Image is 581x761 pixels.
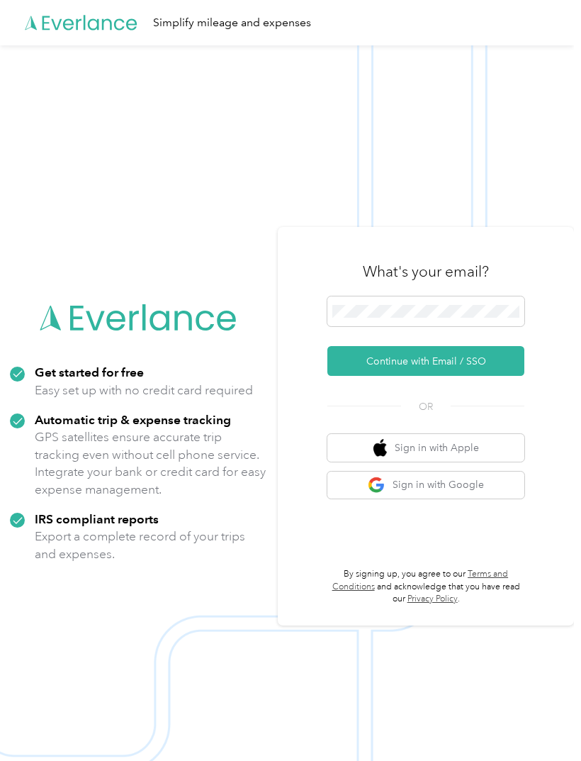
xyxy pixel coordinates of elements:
img: apple logo [373,439,388,457]
button: apple logoSign in with Apple [327,434,524,462]
p: By signing up, you agree to our and acknowledge that you have read our . [327,568,524,606]
a: Privacy Policy [407,594,458,604]
div: Simplify mileage and expenses [153,14,311,32]
button: google logoSign in with Google [327,472,524,499]
a: Terms and Conditions [332,569,509,592]
strong: IRS compliant reports [35,511,159,526]
img: google logo [368,477,385,494]
strong: Get started for free [35,365,144,379]
p: Export a complete record of your trips and expenses. [35,528,268,562]
strong: Automatic trip & expense tracking [35,412,231,427]
h3: What's your email? [363,262,489,282]
span: OR [401,399,451,414]
p: Easy set up with no credit card required [35,382,253,399]
p: GPS satellites ensure accurate trip tracking even without cell phone service. Integrate your bank... [35,428,268,498]
button: Continue with Email / SSO [327,346,524,376]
